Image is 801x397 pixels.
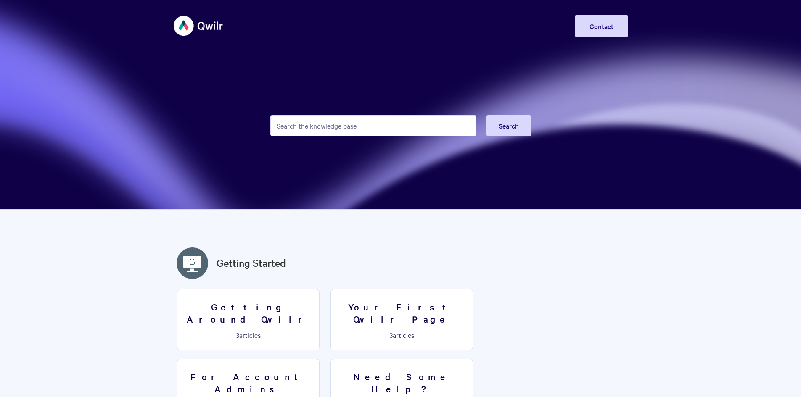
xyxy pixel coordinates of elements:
[499,121,519,130] span: Search
[389,330,393,339] span: 3
[336,371,468,394] h3: Need Some Help?
[182,371,314,394] h3: For Account Admins
[174,10,224,42] img: Qwilr Help Center
[182,301,314,325] h3: Getting Around Qwilr
[177,289,320,350] a: Getting Around Qwilr 3articles
[330,289,473,350] a: Your First Qwilr Page 3articles
[336,301,468,325] h3: Your First Qwilr Page
[236,330,239,339] span: 3
[336,331,468,339] p: articles
[182,331,314,339] p: articles
[486,115,531,136] button: Search
[575,15,628,37] a: Contact
[270,115,476,136] input: Search the knowledge base
[217,255,286,271] a: Getting Started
